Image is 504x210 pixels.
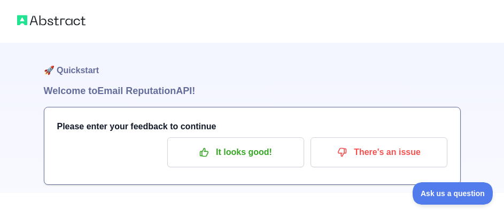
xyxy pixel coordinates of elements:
button: There's an issue [311,137,447,167]
h3: Please enter your feedback to continue [57,120,447,133]
h1: Welcome to Email Reputation API! [44,83,461,98]
p: It looks good! [175,143,296,161]
img: Abstract logo [17,13,86,28]
iframe: Toggle Customer Support [413,182,493,205]
h1: 🚀 Quickstart [44,43,461,83]
button: It looks good! [167,137,304,167]
p: There's an issue [319,143,439,161]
